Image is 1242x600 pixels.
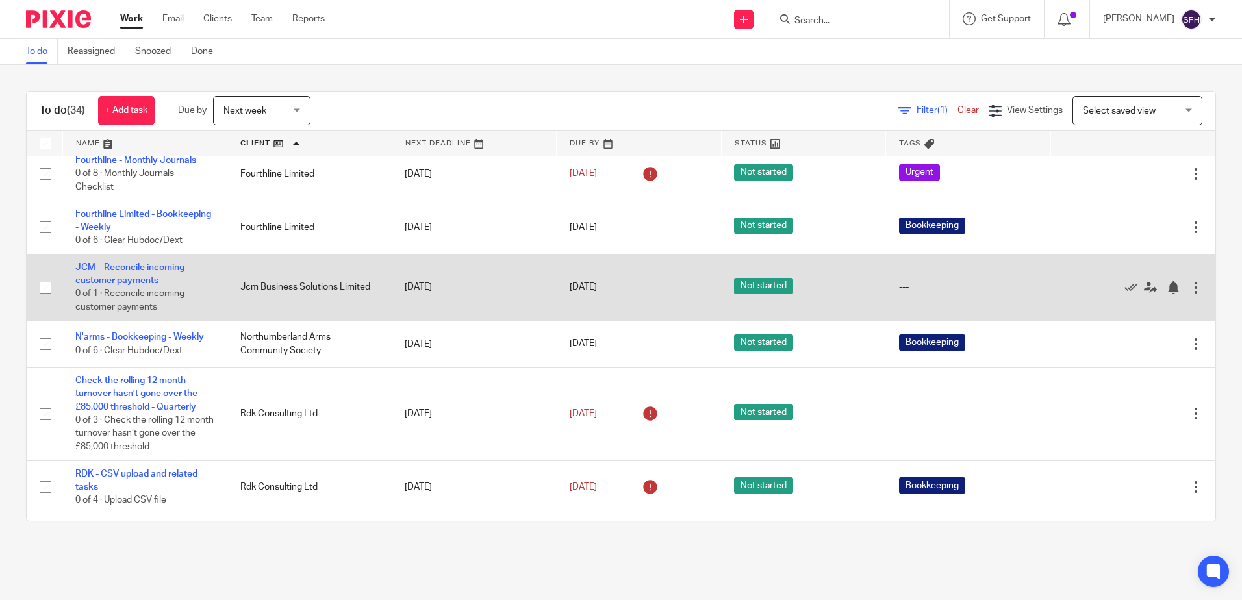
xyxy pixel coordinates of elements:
span: Next week [223,106,266,116]
td: Fourthline Limited [227,147,392,201]
a: Clear [957,106,979,115]
p: Due by [178,104,207,117]
a: Mark as done [1124,281,1144,294]
a: Fourthline - Monthly Journals [75,156,196,165]
a: Reassigned [68,39,125,64]
span: 0 of 4 · Upload CSV file [75,495,166,505]
div: --- [899,407,1038,420]
span: Get Support [981,14,1031,23]
span: View Settings [1007,106,1063,115]
div: --- [899,281,1038,294]
span: [DATE] [570,482,597,492]
td: [DATE] [392,514,557,581]
a: RDK - CSV upload and related tasks [75,469,197,492]
img: Pixie [26,10,91,28]
a: Snoozed [135,39,181,64]
td: [DATE] [392,147,557,201]
a: Fourthline Limited - Bookkeeping - Weekly [75,210,211,232]
span: 0 of 6 · Clear Hubdoc/Dext [75,346,183,355]
a: N'arms - Bookkeeping - Weekly [75,332,204,342]
span: [DATE] [570,169,597,179]
span: Not started [734,334,793,351]
span: 0 of 6 · Clear Hubdoc/Dext [75,236,183,245]
span: Filter [917,106,957,115]
td: Northumberland Arms Community Society [227,321,392,367]
td: [DATE] [392,201,557,254]
span: Bookkeeping [899,218,965,234]
span: 0 of 3 · Check the rolling 12 month turnover hasn’t gone over the £85,000 threshold [75,416,214,451]
span: Bookkeeping [899,477,965,494]
input: Search [793,16,910,27]
span: Not started [734,404,793,420]
span: (1) [937,106,948,115]
td: [DATE] [392,254,557,321]
a: To do [26,39,58,64]
td: Fourthline Limited [227,201,392,254]
span: (34) [67,105,85,116]
span: [DATE] [570,340,597,349]
span: [DATE] [570,283,597,292]
a: Work [120,12,143,25]
a: JCM – Reconcile incoming customer payments [75,263,184,285]
td: [DATE] [392,321,557,367]
a: Team [251,12,273,25]
td: Redlaw Recruitment Limited [227,514,392,581]
span: 0 of 1 · Reconcile incoming customer payments [75,290,184,312]
td: [DATE] [392,367,557,460]
span: Tags [899,140,921,147]
span: Urgent [899,164,940,181]
span: Bookkeeping [899,334,965,351]
p: [PERSON_NAME] [1103,12,1174,25]
a: Clients [203,12,232,25]
td: Rdk Consulting Ltd [227,367,392,460]
img: svg%3E [1181,9,1202,30]
span: Not started [734,164,793,181]
span: [DATE] [570,409,597,418]
span: 0 of 8 · Monthly Journals Checklist [75,169,174,192]
span: Select saved view [1083,106,1156,116]
td: Rdk Consulting Ltd [227,460,392,514]
span: Not started [734,218,793,234]
a: Email [162,12,184,25]
span: Not started [734,278,793,294]
h1: To do [40,104,85,118]
span: Not started [734,477,793,494]
a: Check the rolling 12 month turnover hasn’t gone over the £85,000 threshold - Quarterly [75,376,197,412]
span: [DATE] [570,223,597,232]
a: + Add task [98,96,155,125]
a: Reports [292,12,325,25]
a: Done [191,39,223,64]
td: Jcm Business Solutions Limited [227,254,392,321]
td: [DATE] [392,460,557,514]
